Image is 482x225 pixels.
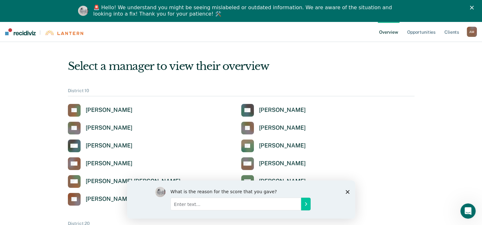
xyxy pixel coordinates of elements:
a: [PERSON_NAME] [PERSON_NAME] [68,175,181,188]
button: AM [467,27,477,37]
div: [PERSON_NAME] [259,178,306,185]
div: [PERSON_NAME] [86,124,133,132]
img: Profile image for Kim [78,6,88,16]
div: [PERSON_NAME] [259,124,306,132]
img: Recidiviz [5,28,36,35]
a: | [5,28,83,35]
div: [PERSON_NAME] [86,160,133,167]
div: A M [467,27,477,37]
a: [PERSON_NAME] [241,104,306,117]
a: [PERSON_NAME] [68,140,133,152]
a: [PERSON_NAME] [241,157,306,170]
div: [PERSON_NAME] [86,142,133,149]
a: Clients [443,22,460,42]
a: Overview [378,22,399,42]
a: [PERSON_NAME] [68,193,133,206]
div: 🚨 Hello! We understand you might be seeing mislabeled or outdated information. We are aware of th... [93,4,394,17]
a: [PERSON_NAME] [241,140,306,152]
div: Close [470,6,476,10]
a: Opportunities [406,22,437,42]
a: [PERSON_NAME] [68,104,133,117]
iframe: Intercom live chat [460,203,476,219]
span: | [36,30,45,35]
a: [PERSON_NAME] [68,122,133,134]
div: Select a manager to view their overview [68,60,414,73]
div: District 10 [68,88,414,96]
a: [PERSON_NAME] [241,122,306,134]
div: [PERSON_NAME] [259,142,306,149]
a: [PERSON_NAME] [68,157,133,170]
div: [PERSON_NAME] [259,106,306,114]
a: [PERSON_NAME] [241,175,306,188]
img: Lantern [45,31,83,35]
div: [PERSON_NAME] [86,106,133,114]
div: [PERSON_NAME] [86,195,133,203]
iframe: Survey by Kim from Recidiviz [127,181,355,219]
div: [PERSON_NAME] [259,160,306,167]
div: [PERSON_NAME] [PERSON_NAME] [86,178,181,185]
